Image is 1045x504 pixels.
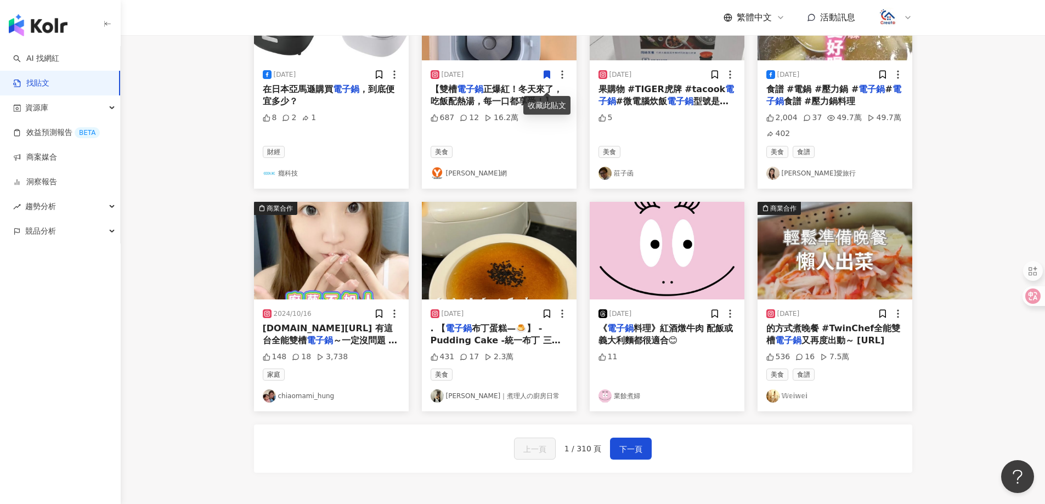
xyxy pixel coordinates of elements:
[254,202,409,299] img: post-image
[460,352,479,363] div: 17
[766,128,790,139] div: 402
[793,369,815,381] span: 食譜
[801,335,885,346] span: 又再度出動～ [URL]
[263,146,285,158] span: 財經
[564,444,602,453] span: 1 / 310 頁
[598,323,733,346] span: 料理》紅酒燉牛肉 配飯或義大利麵都很適合😊
[766,323,901,346] span: 的方式煮晚餐 #TwinChef全能雙槽
[263,389,400,403] a: KOL Avatarchiaomami_hung
[766,167,903,180] a: KOL Avatar[PERSON_NAME]愛旅行
[431,389,444,403] img: KOL Avatar
[766,146,788,158] span: 美食
[667,96,693,106] mark: 電子鍋
[758,202,912,299] img: post-image
[317,352,348,363] div: 3,738
[777,309,800,319] div: [DATE]
[263,389,276,403] img: KOL Avatar
[263,167,400,180] a: KOL Avatar癮科技
[431,167,444,180] img: KOL Avatar
[274,309,312,319] div: 2024/10/16
[766,369,788,381] span: 美食
[770,203,797,214] div: 商業合作
[13,53,59,64] a: searchAI 找網紅
[263,369,285,381] span: 家庭
[793,146,815,158] span: 食譜
[460,112,479,123] div: 12
[784,96,856,106] span: 食譜 #壓力鍋料理
[445,323,472,333] mark: 電子鍋
[431,146,453,158] span: 美食
[431,323,568,432] span: 布丁蛋糕—🍮】 -Pudding Cake -統一布丁 三顆 -雞蛋 兩顆 -鬆餅粉 一包（160g) 因為很懶所以很久沒有自製甜點～ 刷新紀錄！目前做過最簡單的蛋糕⋯😙 剛好又可以消耗一包鬆餅...
[431,167,568,180] a: KOL Avatar[PERSON_NAME]網
[590,202,744,299] img: post-image
[766,112,798,123] div: 2,004
[13,203,21,211] span: rise
[514,438,556,460] button: 上一頁
[598,84,726,94] span: 果購物 #TIGER虎牌 #tacook
[282,112,296,123] div: 2
[442,70,464,80] div: [DATE]
[758,202,912,299] button: 商業合作
[263,84,394,106] span: ，到底便宜多少？
[598,389,736,403] a: KOL Avatar業餘煮婦
[827,112,861,123] div: 49.7萬
[598,146,620,158] span: 美食
[766,389,903,403] a: KOL Avatar𝕎𝕖𝕚𝕨𝕖𝕚
[25,95,48,120] span: 資源庫
[422,202,577,299] img: post-image
[820,12,855,22] span: 活動訊息
[598,352,618,363] div: 11
[431,84,457,94] span: 【雙槽
[1001,460,1034,493] iframe: Help Scout Beacon - Open
[25,194,56,219] span: 趨勢分析
[13,177,57,188] a: 洞察報告
[274,70,296,80] div: [DATE]
[25,219,56,243] span: 競品分析
[820,352,849,363] div: 7.5萬
[616,96,667,106] span: #微電腦炊飯
[9,14,67,36] img: logo
[431,389,568,403] a: KOL Avatar[PERSON_NAME]｜煮理人の廚房日常
[885,84,892,94] span: #
[442,309,464,319] div: [DATE]
[766,352,790,363] div: 536
[292,352,311,363] div: 18
[431,323,446,333] span: . 【
[607,323,634,333] mark: 電子鍋
[803,112,822,123] div: 37
[431,84,564,131] span: 正爆紅！冬天來了，吃飯配熱湯，每一口都享受！】📌RICHMORE x Twin Chef全能雙槽
[598,167,612,180] img: KOL Avatar
[263,323,393,346] span: [DOMAIN_NAME][URL] 有這台全能雙槽
[263,112,277,123] div: 8
[431,112,455,123] div: 687
[523,96,570,115] div: 收藏此貼文
[619,443,642,456] span: 下一頁
[609,309,632,319] div: [DATE]
[263,167,276,180] img: KOL Avatar
[766,84,901,106] mark: 電子鍋
[484,112,518,123] div: 16.2萬
[307,335,333,346] mark: 電子鍋
[766,84,859,94] span: 食譜 #電鍋 #壓力鍋 #
[13,127,100,138] a: 效益預測報告BETA
[598,167,736,180] a: KOL Avatar莊子函
[431,352,455,363] div: 431
[431,369,453,381] span: 美食
[457,84,483,94] mark: 電子鍋
[254,202,409,299] button: 商業合作
[302,112,316,123] div: 1
[333,84,359,94] mark: 電子鍋
[598,389,612,403] img: KOL Avatar
[263,84,333,94] span: 在日本亞馬遜購買
[610,438,652,460] button: 下一頁
[777,70,800,80] div: [DATE]
[263,352,287,363] div: 148
[484,352,513,363] div: 2.3萬
[13,78,49,89] a: 找貼文
[267,203,293,214] div: 商業合作
[867,112,901,123] div: 49.7萬
[766,389,779,403] img: KOL Avatar
[609,70,632,80] div: [DATE]
[13,152,57,163] a: 商案媒合
[878,7,899,28] img: logo.png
